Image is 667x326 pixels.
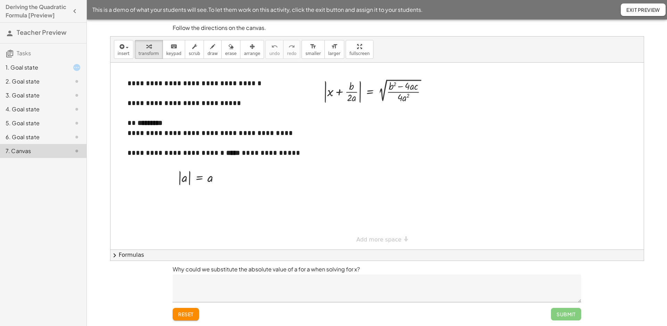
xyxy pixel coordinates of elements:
span: insert [118,51,130,56]
button: undoundo [265,40,283,59]
span: fullscreen [349,51,370,56]
span: Exit Preview [626,7,660,13]
span: draw [207,51,218,56]
button: keyboardkeypad [163,40,186,59]
span: redo [287,51,296,56]
span: smaller [305,51,321,56]
div: 3. Goal state [6,91,61,100]
button: scrub [185,40,204,59]
span: arrange [244,51,260,56]
div: 6. Goal state [6,133,61,141]
div: 4. Goal state [6,105,61,113]
button: reset [173,308,199,320]
button: insert [114,40,133,59]
button: transform [135,40,163,59]
button: redoredo [283,40,300,59]
button: erase [221,40,240,59]
button: draw [204,40,222,59]
button: fullscreen [346,40,373,59]
span: undo [269,51,280,56]
p: Why could we substitute the absolute value of a for a when solving for x? [173,265,581,273]
i: Task not started. [73,91,81,100]
span: keypad [166,51,182,56]
div: 7. Canvas [6,147,61,155]
div: 2. Goal state [6,77,61,86]
span: chevron_right [110,251,119,260]
h4: Deriving the Quadratic Formula [Preview] [6,3,68,19]
i: redo [288,42,295,51]
button: format_sizesmaller [302,40,324,59]
button: chevron_rightFormulas [110,249,644,261]
button: Exit Preview [621,3,666,16]
div: 1. Goal state [6,63,61,72]
i: Task not started. [73,77,81,86]
i: Task not started. [73,105,81,113]
span: reset [178,311,193,317]
span: transform [139,51,159,56]
i: Task started. [73,63,81,72]
i: keyboard [171,42,177,51]
span: larger [328,51,340,56]
span: Teacher Preview [17,28,66,36]
span: scrub [189,51,200,56]
button: arrange [240,40,264,59]
i: format_size [331,42,338,51]
i: undo [271,42,278,51]
button: format_sizelarger [324,40,344,59]
p: Follow the directions on the canvas. [173,24,581,32]
span: This is a demo of what your students will see. To let them work on this activity, click the exit ... [92,6,423,14]
span: Tasks [17,49,31,57]
i: format_size [310,42,316,51]
i: Task not started. [73,119,81,127]
span: Add more space [356,236,402,243]
div: 5. Goal state [6,119,61,127]
i: Task not started. [73,147,81,155]
i: Task not started. [73,133,81,141]
span: erase [225,51,237,56]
